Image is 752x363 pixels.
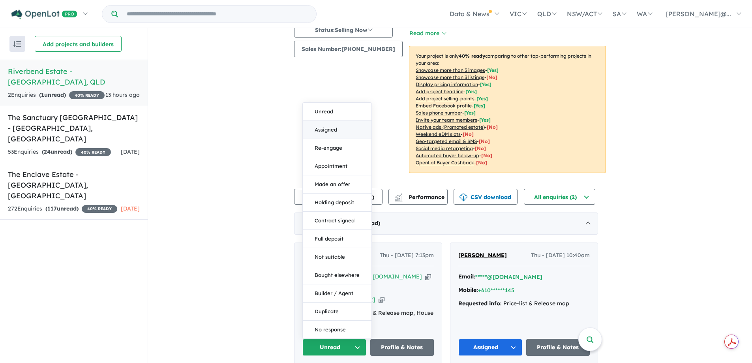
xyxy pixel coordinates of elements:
[69,91,105,99] span: 40 % READY
[8,204,117,214] div: 272 Enquir ies
[531,251,590,260] span: Thu - [DATE] 10:40am
[303,248,371,266] button: Not suitable
[303,212,371,230] button: Contract signed
[416,81,478,87] u: Display pricing information
[416,160,474,166] u: OpenLot Buyer Cashback
[476,160,487,166] span: [No]
[388,189,448,205] button: Performance
[82,205,117,213] span: 40 % READY
[458,339,522,356] button: Assigned
[303,139,371,157] button: Re-engage
[303,284,371,303] button: Builder / Agent
[459,53,485,59] b: 40 % ready
[42,148,72,155] strong: ( unread)
[303,175,371,194] button: Made an offer
[379,295,384,304] button: Copy
[416,74,484,80] u: Showcase more than 3 listings
[303,121,371,139] button: Assigned
[416,110,462,116] u: Sales phone number
[474,103,485,109] span: [ Yes ]
[120,6,315,23] input: Try estate name, suburb, builder or developer
[416,138,477,144] u: Geo-targeted email & SMS
[486,74,497,80] span: [ No ]
[8,147,111,157] div: 53 Enquir ies
[464,110,476,116] span: [ Yes ]
[302,339,366,356] button: Unread
[370,339,434,356] a: Profile & Notes
[395,194,402,198] img: line-chart.svg
[8,90,105,100] div: 2 Enquir ies
[44,148,51,155] span: 24
[39,91,66,98] strong: ( unread)
[396,194,444,201] span: Performance
[479,117,491,123] span: [ Yes ]
[294,22,393,38] button: Status:Selling Now
[416,152,479,158] u: Automated buyer follow-up
[416,103,472,109] u: Embed Facebook profile
[294,213,598,235] div: [DATE]
[487,124,498,130] span: [No]
[302,102,372,339] div: Unread
[479,138,490,144] span: [No]
[465,88,477,94] span: [ Yes ]
[458,251,507,260] a: [PERSON_NAME]
[303,321,371,339] button: No response
[416,88,463,94] u: Add project headline
[416,145,473,151] u: Social media retargeting
[11,9,77,19] img: Openlot PRO Logo White
[121,148,140,155] span: [DATE]
[416,117,477,123] u: Invite your team members
[458,300,502,307] strong: Requested info:
[481,152,492,158] span: [No]
[121,205,140,212] span: [DATE]
[480,81,491,87] span: [ Yes ]
[380,251,434,260] span: Thu - [DATE] 7:13pm
[303,194,371,212] button: Holding deposit
[303,266,371,284] button: Bought elsewhere
[475,145,486,151] span: [No]
[459,194,467,201] img: download icon
[303,157,371,175] button: Appointment
[8,169,140,201] h5: The Enclave Estate - [GEOGRAPHIC_DATA] , [GEOGRAPHIC_DATA]
[303,303,371,321] button: Duplicate
[454,189,518,205] button: CSV download
[487,67,499,73] span: [ Yes ]
[409,29,446,38] button: Read more
[409,46,606,173] p: Your project is only comparing to other top-performing projects in your area: - - - - - - - - - -...
[47,205,57,212] span: 117
[35,36,122,52] button: Add projects and builders
[303,230,371,248] button: Full deposit
[303,103,371,121] button: Unread
[8,66,140,87] h5: Riverbend Estate - [GEOGRAPHIC_DATA] , QLD
[666,10,731,18] span: [PERSON_NAME]@...
[41,91,44,98] span: 1
[105,91,140,98] span: 13 hours ago
[526,339,590,356] a: Profile & Notes
[476,96,488,102] span: [ Yes ]
[416,67,485,73] u: Showcase more than 3 images
[458,273,475,280] strong: Email:
[416,124,485,130] u: Native ads (Promoted estate)
[463,131,474,137] span: [No]
[425,273,431,281] button: Copy
[458,299,590,308] div: Price-list & Release map
[13,41,21,47] img: sort.svg
[294,41,403,57] button: Sales Number:[PHONE_NUMBER]
[45,205,79,212] strong: ( unread)
[416,96,474,102] u: Add project selling-points
[75,148,111,156] span: 40 % READY
[8,112,140,144] h5: The Sanctuary [GEOGRAPHIC_DATA] - [GEOGRAPHIC_DATA] , [GEOGRAPHIC_DATA]
[458,252,507,259] span: [PERSON_NAME]
[458,286,478,293] strong: Mobile:
[416,131,461,137] u: Weekend eDM slots
[294,189,383,205] button: Team member settings (5)
[524,189,595,205] button: All enquiries (2)
[395,196,403,201] img: bar-chart.svg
